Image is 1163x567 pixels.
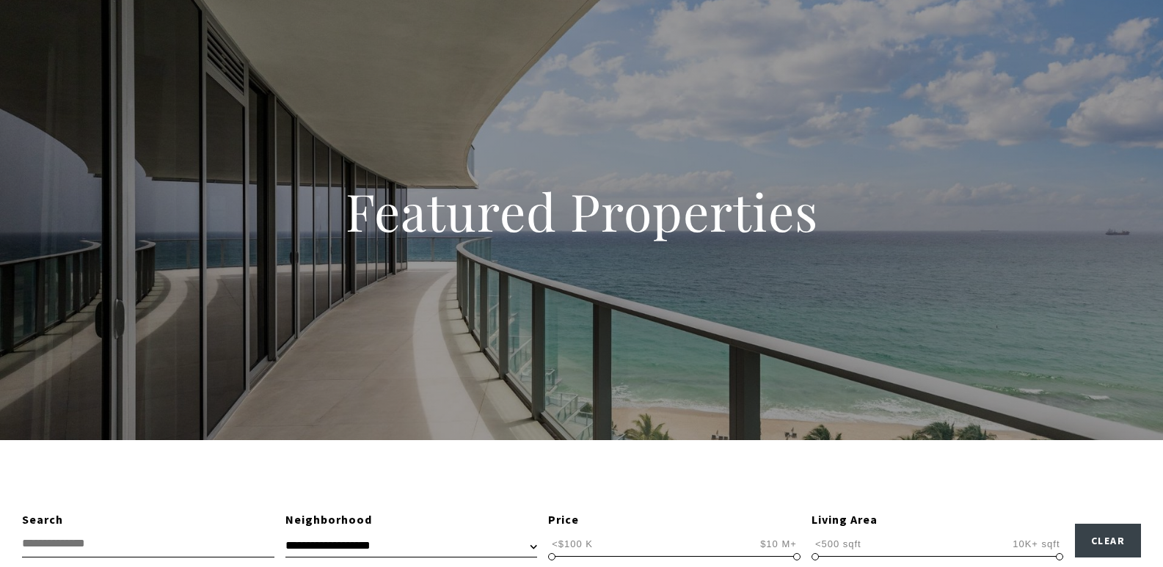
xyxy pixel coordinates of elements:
span: $10 M+ [757,537,801,551]
div: Living Area [812,511,1064,530]
span: 10K+ sqft [1009,537,1063,551]
span: <500 sqft [812,537,865,551]
h1: Featured Properties [252,179,912,244]
div: Neighborhood [285,511,538,530]
div: Search [22,511,274,530]
button: Clear [1075,524,1142,557]
span: <$100 K [548,537,597,551]
div: Price [548,511,801,530]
